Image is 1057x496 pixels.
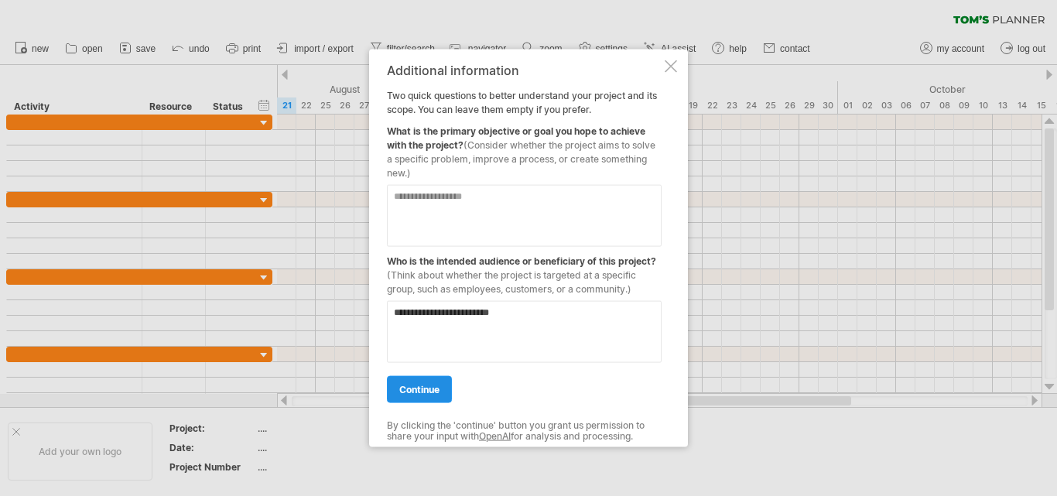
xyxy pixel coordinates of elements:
span: continue [399,383,440,395]
span: (Consider whether the project aims to solve a specific problem, improve a process, or create some... [387,139,655,178]
span: (Think about whether the project is targeted at a specific group, such as employees, customers, o... [387,269,636,294]
div: Two quick questions to better understand your project and its scope. You can leave them empty if ... [387,63,662,433]
div: What is the primary objective or goal you hope to achieve with the project? [387,116,662,180]
div: Additional information [387,63,662,77]
div: By clicking the 'continue' button you grant us permission to share your input with for analysis a... [387,419,662,442]
div: Who is the intended audience or beneficiary of this project? [387,246,662,296]
a: OpenAI [479,430,511,442]
a: continue [387,375,452,402]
